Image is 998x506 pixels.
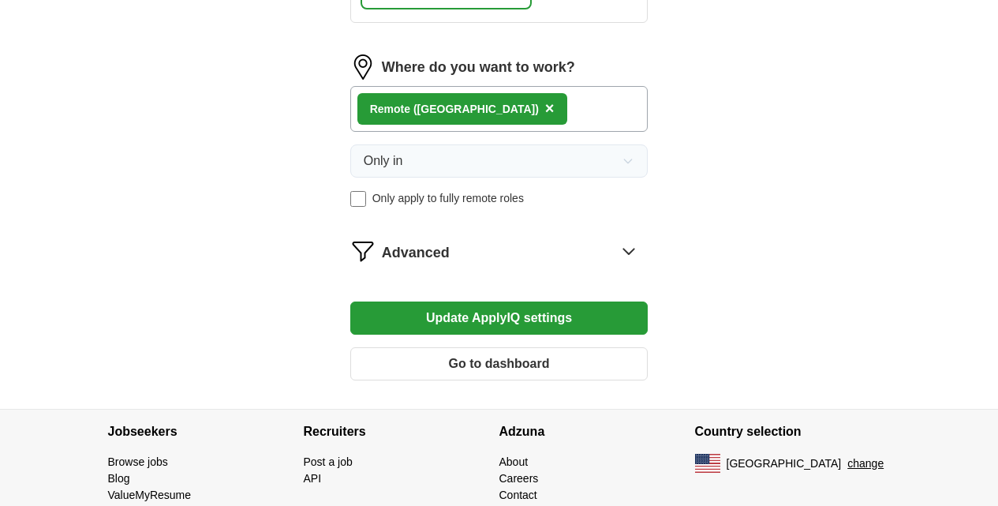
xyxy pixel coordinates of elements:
[727,455,842,472] span: [GEOGRAPHIC_DATA]
[364,152,403,171] span: Only in
[382,57,575,78] label: Where do you want to work?
[304,472,322,485] a: API
[350,302,649,335] button: Update ApplyIQ settings
[847,455,884,472] button: change
[545,97,555,121] button: ×
[695,454,720,473] img: US flag
[350,144,649,178] button: Only in
[382,242,450,264] span: Advanced
[108,455,168,468] a: Browse jobs
[350,54,376,80] img: location.png
[108,472,130,485] a: Blog
[545,99,555,117] span: ×
[499,472,539,485] a: Careers
[350,238,376,264] img: filter
[499,455,529,468] a: About
[695,410,891,454] h4: Country selection
[350,347,649,380] button: Go to dashboard
[108,489,192,501] a: ValueMyResume
[372,190,524,207] span: Only apply to fully remote roles
[499,489,537,501] a: Contact
[350,191,366,207] input: Only apply to fully remote roles
[304,455,353,468] a: Post a job
[370,101,539,118] div: Remote ([GEOGRAPHIC_DATA])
